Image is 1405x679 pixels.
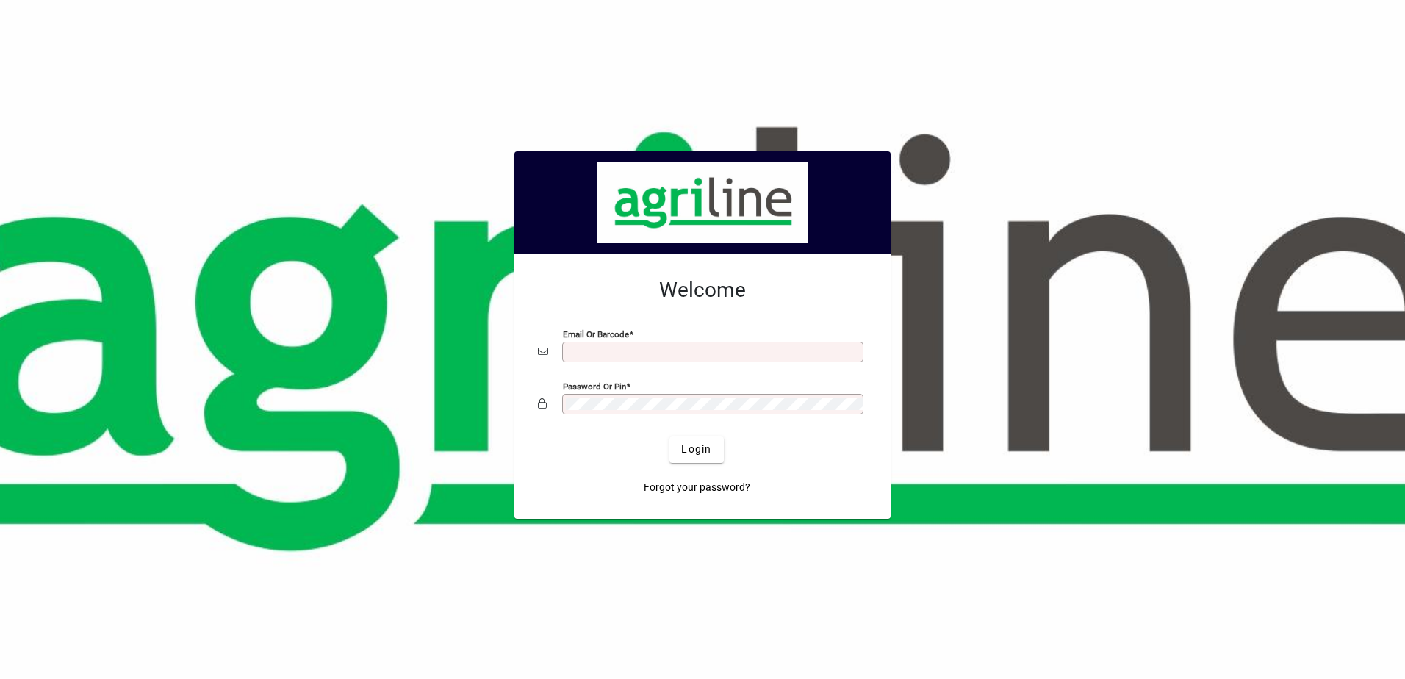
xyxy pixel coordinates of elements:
[644,480,750,495] span: Forgot your password?
[638,475,756,501] a: Forgot your password?
[681,442,711,457] span: Login
[563,328,629,339] mat-label: Email or Barcode
[563,381,626,391] mat-label: Password or Pin
[538,278,867,303] h2: Welcome
[669,436,723,463] button: Login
